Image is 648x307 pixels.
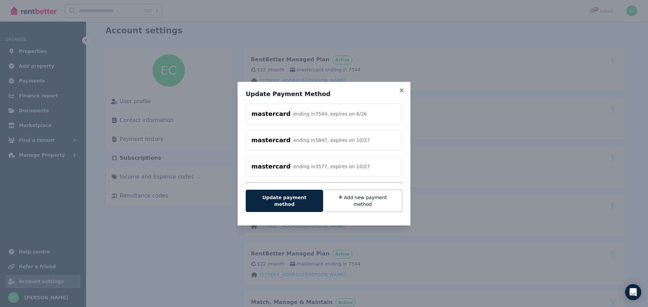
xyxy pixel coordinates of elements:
button: Update payment method [246,190,323,212]
h3: Update Payment Method [246,90,402,98]
div: Open Intercom Messenger [625,284,641,300]
div: ending in 5847 , expires on 10 / 27 [293,137,370,144]
div: ending in 7544 , expires on 6 / 26 [293,111,367,117]
div: ending in 3577 , expires on 10 / 27 [293,163,370,170]
button: Add new payment method [323,190,402,212]
div: mastercard [251,162,291,171]
div: mastercard [251,109,291,119]
div: mastercard [251,135,291,145]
